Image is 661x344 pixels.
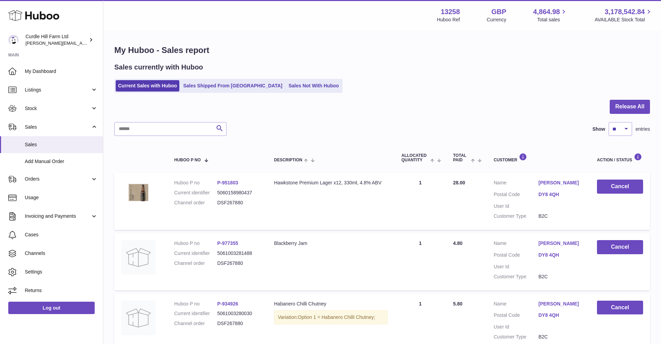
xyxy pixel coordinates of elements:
[491,7,506,17] strong: GBP
[494,252,538,260] dt: Postal Code
[274,310,388,324] div: Variation:
[538,312,583,319] a: DY8 4QH
[174,260,217,267] dt: Channel order
[538,301,583,307] a: [PERSON_NAME]
[25,124,91,130] span: Sales
[597,240,643,254] button: Cancel
[538,191,583,198] a: DY8 4QH
[8,302,95,314] a: Log out
[395,173,446,230] td: 1
[494,240,538,248] dt: Name
[395,233,446,290] td: 1
[217,320,260,327] dd: DSF267880
[401,153,429,162] span: ALLOCATED Quantity
[595,17,653,23] span: AVAILABLE Stock Total
[537,17,568,23] span: Total sales
[610,100,650,114] button: Release All
[286,80,341,92] a: Sales Not With Huboo
[25,158,98,165] span: Add Manual Order
[494,203,538,209] dt: User Id
[25,232,98,238] span: Cases
[25,213,91,219] span: Invoicing and Payments
[595,7,653,23] a: 3,178,542.84 AVAILABLE Stock Total
[174,301,217,307] dt: Huboo P no
[25,68,98,75] span: My Dashboard
[174,180,217,186] dt: Huboo P no
[453,180,465,185] span: 28.00
[441,7,460,17] strong: 13258
[174,158,201,162] span: Huboo P no
[494,301,538,309] dt: Name
[217,250,260,257] dd: 5061003281488
[121,240,156,275] img: no-photo.jpg
[25,105,91,112] span: Stock
[217,301,238,307] a: P-934926
[114,45,650,56] h1: My Huboo - Sales report
[538,273,583,280] dd: B2C
[121,180,156,205] img: 132581708521438.jpg
[274,180,388,186] div: Hawkstone Premium Lager x12, 330ml, 4.8% ABV
[298,314,375,320] span: Option 1 = Habanero Chilli Chutney;
[494,264,538,270] dt: User Id
[453,301,462,307] span: 5.80
[116,80,179,92] a: Current Sales with Huboo
[538,213,583,219] dd: B2C
[597,301,643,315] button: Cancel
[636,126,650,132] span: entries
[25,176,91,182] span: Orders
[174,310,217,317] dt: Current identifier
[494,312,538,320] dt: Postal Code
[174,240,217,247] dt: Huboo P no
[121,301,156,335] img: no-photo.jpg
[494,324,538,330] dt: User Id
[487,17,506,23] div: Currency
[174,320,217,327] dt: Channel order
[538,252,583,258] a: DY8 4QH
[25,141,98,148] span: Sales
[494,334,538,340] dt: Customer Type
[174,190,217,196] dt: Current identifier
[114,63,203,72] h2: Sales currently with Huboo
[217,190,260,196] dd: 5060158980437
[274,301,388,307] div: Habanero Chilli Chutney
[217,180,238,185] a: P-951803
[217,260,260,267] dd: DSF267880
[453,153,469,162] span: Total paid
[597,180,643,194] button: Cancel
[274,240,388,247] div: Blackberry Jam
[538,334,583,340] dd: B2C
[494,191,538,200] dt: Postal Code
[25,269,98,275] span: Settings
[25,250,98,257] span: Channels
[437,17,460,23] div: Huboo Ref
[217,200,260,206] dd: DSF267880
[25,40,138,46] span: [PERSON_NAME][EMAIL_ADDRESS][DOMAIN_NAME]
[494,180,538,188] dt: Name
[538,180,583,186] a: [PERSON_NAME]
[605,7,645,17] span: 3,178,542.84
[181,80,285,92] a: Sales Shipped From [GEOGRAPHIC_DATA]
[174,200,217,206] dt: Channel order
[592,126,605,132] label: Show
[494,153,583,162] div: Customer
[25,33,87,46] div: Curdle Hill Farm Ltd
[597,153,643,162] div: Action / Status
[217,240,238,246] a: P-977355
[25,87,91,93] span: Listings
[453,240,462,246] span: 4.80
[538,240,583,247] a: [PERSON_NAME]
[25,287,98,294] span: Returns
[533,7,568,23] a: 4,864.98 Total sales
[217,310,260,317] dd: 5061003280030
[174,250,217,257] dt: Current identifier
[25,194,98,201] span: Usage
[274,158,302,162] span: Description
[494,213,538,219] dt: Customer Type
[8,35,19,45] img: miranda@diddlysquatfarmshop.com
[494,273,538,280] dt: Customer Type
[533,7,560,17] span: 4,864.98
